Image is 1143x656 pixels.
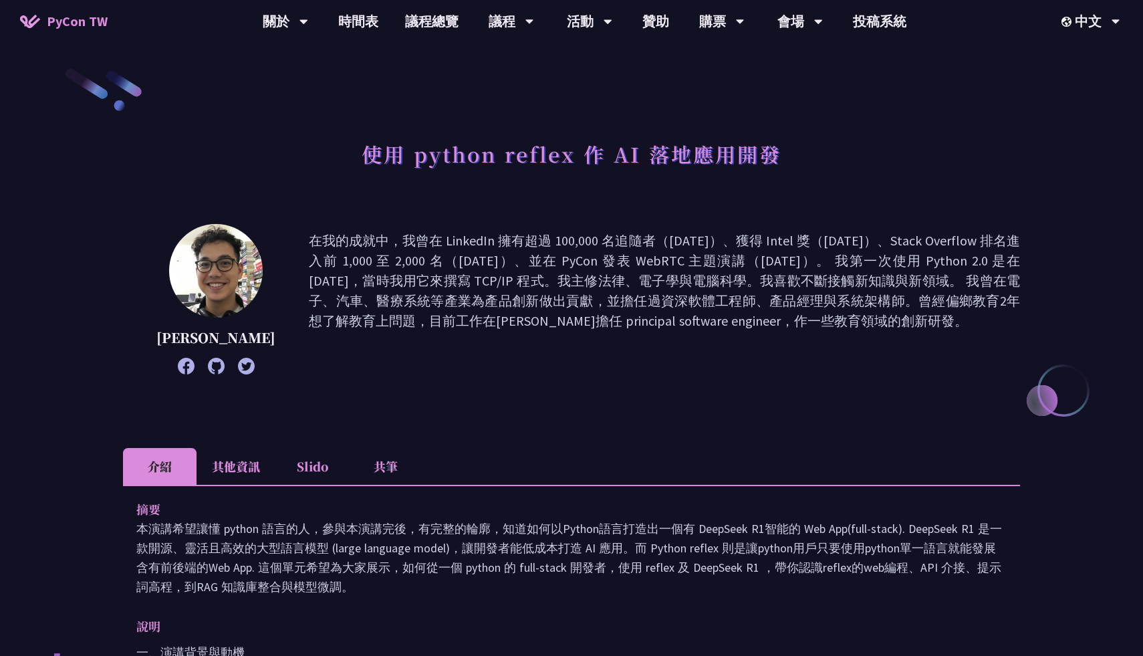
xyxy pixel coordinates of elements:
li: 共筆 [349,448,422,485]
p: [PERSON_NAME] [156,328,275,348]
li: 其他資訊 [197,448,275,485]
h1: 使用 python reflex 作 AI 落地應用開發 [362,134,781,174]
li: Slido [275,448,349,485]
span: PyCon TW [47,11,108,31]
li: 介紹 [123,448,197,485]
p: 本演講希望讓懂 python 語言的人，參與本演講完後，有完整的輪廓，知道如何以Python語言打造出一個有 DeepSeek R1智能的 Web App(full-stack). DeepSe... [136,519,1007,596]
img: Milo Chen [169,224,263,318]
p: 摘要 [136,500,980,519]
a: PyCon TW [7,5,121,38]
p: 在我的成就中，我曾在 LinkedIn 擁有超過 100,000 名追隨者（[DATE]）、獲得 Intel 獎（[DATE]）、Stack Overflow 排名進入前 1,000 至 2,0... [309,231,1020,368]
p: 說明 [136,617,980,636]
img: Home icon of PyCon TW 2025 [20,15,40,28]
img: Locale Icon [1061,17,1075,27]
